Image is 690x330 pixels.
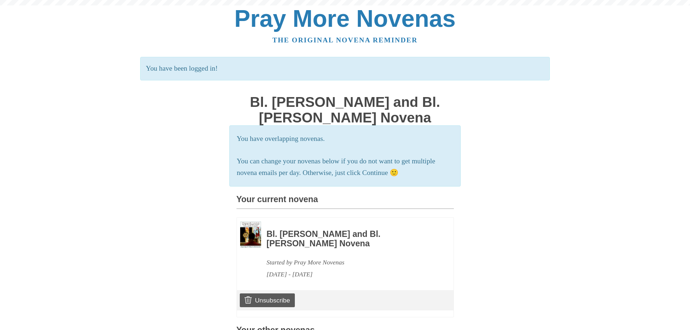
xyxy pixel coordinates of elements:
a: Unsubscribe [240,293,294,307]
h3: Bl. [PERSON_NAME] and Bl. [PERSON_NAME] Novena [267,230,434,248]
h3: Your current novena [237,195,454,209]
div: [DATE] - [DATE] [267,268,434,280]
div: Started by Pray More Novenas [267,256,434,268]
h1: Bl. [PERSON_NAME] and Bl. [PERSON_NAME] Novena [237,95,454,125]
p: You can change your novenas below if you do not want to get multiple novena emails per day. Other... [237,155,453,179]
a: Pray More Novenas [234,5,456,32]
a: The original novena reminder [272,36,418,44]
img: Novena image [240,221,261,248]
p: You have overlapping novenas. [237,133,453,145]
p: You have been logged in! [140,57,550,80]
